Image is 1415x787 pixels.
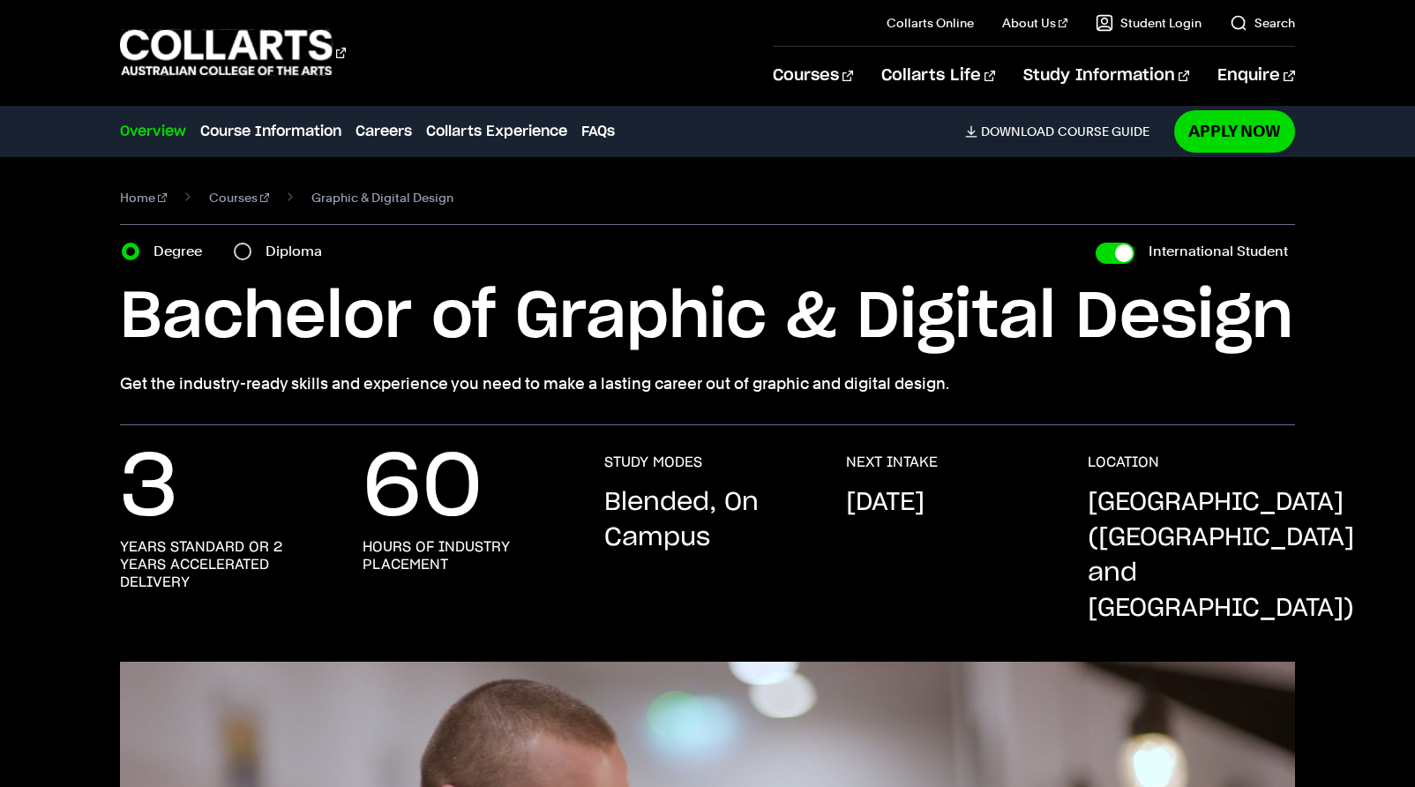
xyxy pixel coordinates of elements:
[1088,453,1159,471] h3: LOCATION
[1096,14,1202,32] a: Student Login
[881,47,995,105] a: Collarts Life
[604,453,702,471] h3: STUDY MODES
[1088,485,1354,626] p: [GEOGRAPHIC_DATA] ([GEOGRAPHIC_DATA] and [GEOGRAPHIC_DATA])
[120,453,178,524] p: 3
[887,14,974,32] a: Collarts Online
[363,538,569,573] h3: hours of industry placement
[1174,110,1295,152] a: Apply Now
[846,453,938,471] h3: NEXT INTAKE
[200,121,341,142] a: Course Information
[1002,14,1067,32] a: About Us
[120,121,186,142] a: Overview
[311,185,453,210] span: Graphic & Digital Design
[120,538,326,591] h3: years standard or 2 years accelerated delivery
[1149,239,1288,264] label: International Student
[153,239,213,264] label: Degree
[120,27,346,78] div: Go to homepage
[581,121,615,142] a: FAQs
[1023,47,1189,105] a: Study Information
[426,121,567,142] a: Collarts Experience
[981,124,1054,139] span: Download
[120,185,167,210] a: Home
[1230,14,1295,32] a: Search
[120,278,1294,357] h1: Bachelor of Graphic & Digital Design
[209,185,269,210] a: Courses
[604,485,811,556] p: Blended, On Campus
[773,47,853,105] a: Courses
[356,121,412,142] a: Careers
[266,239,333,264] label: Diploma
[363,453,483,524] p: 60
[965,124,1164,139] a: DownloadCourse Guide
[846,485,925,521] p: [DATE]
[1217,47,1294,105] a: Enquire
[120,371,1294,396] p: Get the industry-ready skills and experience you need to make a lasting career out of graphic and...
